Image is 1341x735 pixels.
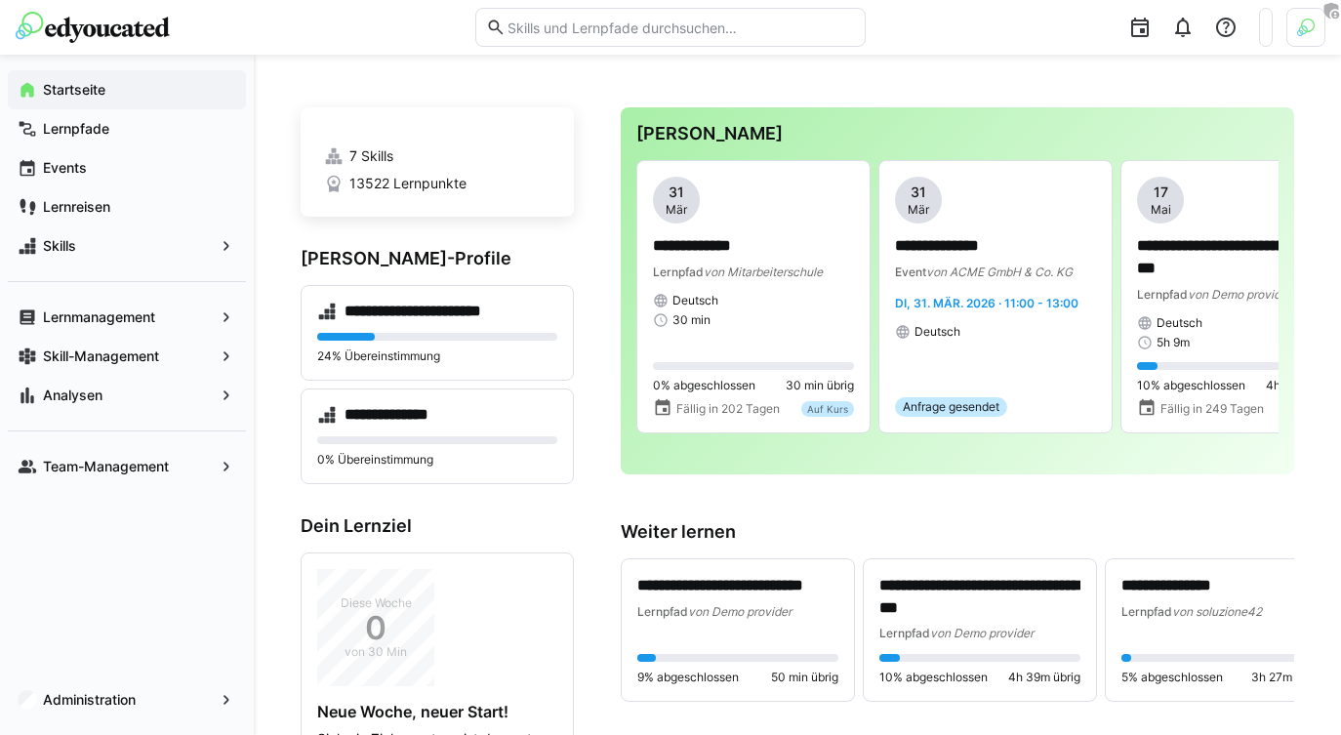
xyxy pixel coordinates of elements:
[669,183,684,202] span: 31
[1251,670,1322,685] span: 3h 27m übrig
[676,401,780,417] span: Fällig in 202 Tagen
[317,452,557,468] p: 0% Übereinstimmung
[771,670,838,685] span: 50 min übrig
[704,265,823,279] span: von Mitarbeiterschule
[636,123,1279,144] h3: [PERSON_NAME]
[653,265,704,279] span: Lernpfad
[1172,604,1262,619] span: von soluzione42
[317,702,557,721] h4: Neue Woche, neuer Start!
[911,183,926,202] span: 31
[653,378,755,393] span: 0% abgeschlossen
[1137,287,1188,302] span: Lernpfad
[672,293,718,308] span: Deutsch
[506,19,855,36] input: Skills und Lernpfade durchsuchen…
[895,296,1078,310] span: Di, 31. Mär. 2026 · 11:00 - 13:00
[786,378,854,393] span: 30 min übrig
[637,604,688,619] span: Lernpfad
[1160,401,1264,417] span: Fällig in 249 Tagen
[801,401,854,417] div: Auf Kurs
[1137,378,1245,393] span: 10% abgeschlossen
[930,626,1034,640] span: von Demo provider
[317,348,557,364] p: 24% Übereinstimmung
[879,626,930,640] span: Lernpfad
[895,265,926,279] span: Event
[903,399,999,415] span: Anfrage gesendet
[666,202,687,218] span: Mär
[1151,202,1171,218] span: Mai
[349,146,393,166] span: 7 Skills
[908,202,929,218] span: Mär
[301,248,574,269] h3: [PERSON_NAME]-Profile
[637,670,739,685] span: 9% abgeschlossen
[621,521,1294,543] h3: Weiter lernen
[324,146,550,166] a: 7 Skills
[1266,378,1338,393] span: 4h 39m übrig
[926,265,1073,279] span: von ACME GmbH & Co. KG
[1157,335,1190,350] span: 5h 9m
[301,515,574,537] h3: Dein Lernziel
[1121,604,1172,619] span: Lernpfad
[349,174,467,193] span: 13522 Lernpunkte
[914,324,960,340] span: Deutsch
[672,312,711,328] span: 30 min
[1188,287,1291,302] span: von Demo provider
[1121,670,1223,685] span: 5% abgeschlossen
[1008,670,1080,685] span: 4h 39m übrig
[688,604,792,619] span: von Demo provider
[1157,315,1202,331] span: Deutsch
[1154,183,1168,202] span: 17
[879,670,988,685] span: 10% abgeschlossen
